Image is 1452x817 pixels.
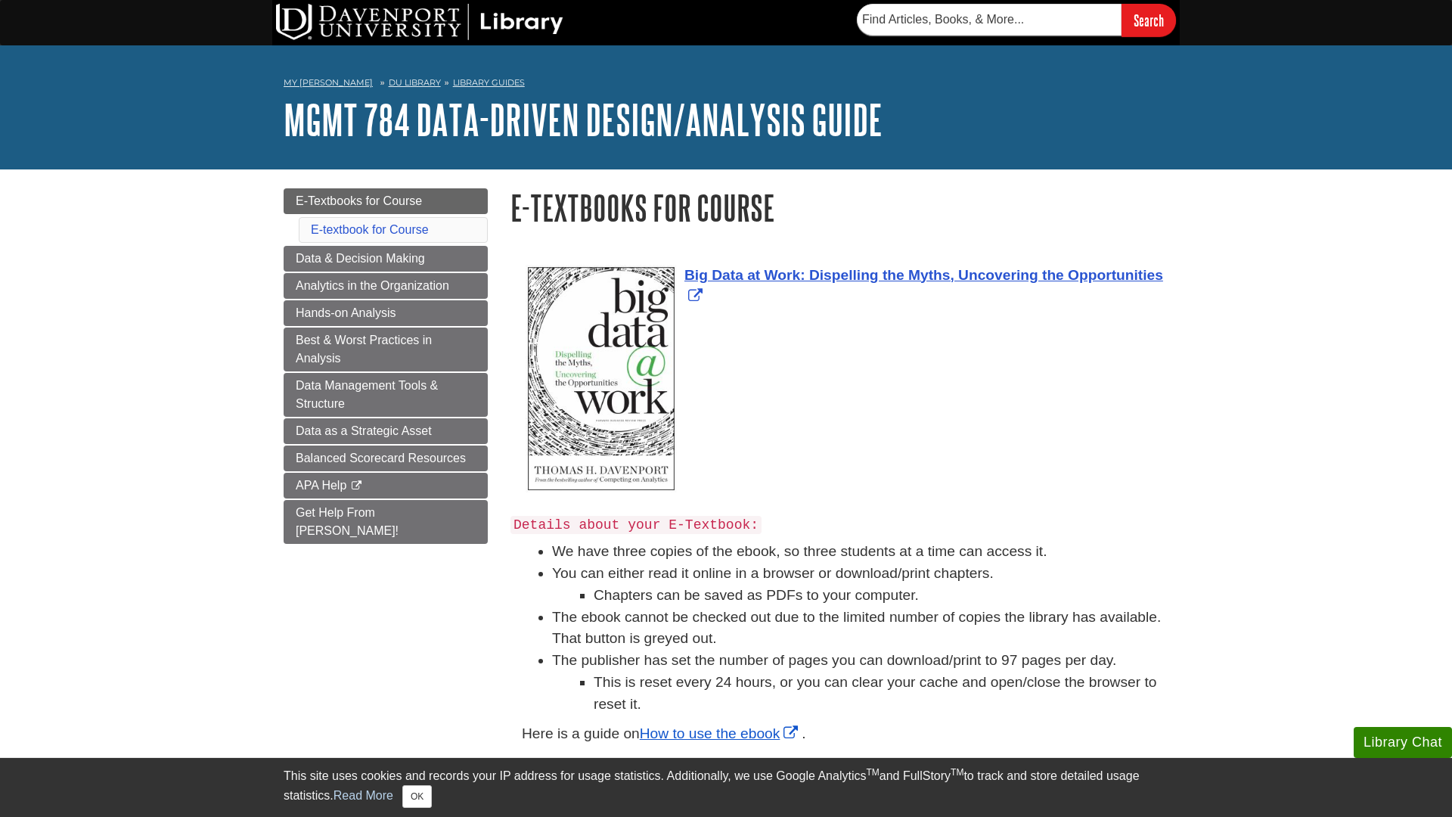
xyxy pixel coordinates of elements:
[284,76,373,89] a: My [PERSON_NAME]
[857,4,1176,36] form: Searches DU Library's articles, books, and more
[284,300,488,326] a: Hands-on Analysis
[284,767,1168,808] div: This site uses cookies and records your IP address for usage statistics. Additionally, we use Goo...
[284,273,488,299] a: Analytics in the Organization
[296,379,438,410] span: Data Management Tools & Structure
[296,279,449,292] span: Analytics in the Organization
[866,767,879,778] sup: TM
[350,481,363,491] i: This link opens in a new window
[296,452,466,464] span: Balanced Scorecard Resources
[510,516,762,534] code: Details about your E-Textbook:
[284,473,488,499] a: APA Help
[1122,4,1176,36] input: Search
[594,585,1168,607] li: Chapters can be saved as PDFs to your computer.
[522,723,1168,745] p: Here is a guide on .
[526,265,677,493] img: Cover Art
[552,607,1168,651] li: The ebook cannot be checked out due to the limited number of copies the library has available. Th...
[276,4,563,40] img: DU Library
[857,4,1122,36] input: Find Articles, Books, & More...
[296,479,346,492] span: APA Help
[311,223,429,236] a: E-textbook for Course
[389,77,441,88] a: DU Library
[552,563,1168,607] li: You can either read it online in a browser or download/print chapters.
[334,789,393,802] a: Read More
[296,334,432,365] span: Best & Worst Practices in Analysis
[402,785,432,808] button: Close
[284,73,1168,97] nav: breadcrumb
[552,650,1168,715] li: The publisher has set the number of pages you can download/print to 97 pages per day.
[296,194,422,207] span: E-Textbooks for Course
[552,541,1168,563] li: We have three copies of the ebook, so three students at a time can access it.
[296,424,432,437] span: Data as a Strategic Asset
[510,188,1168,227] h1: E-Textbooks for Course
[296,306,396,319] span: Hands-on Analysis
[284,246,488,272] a: Data & Decision Making
[284,188,488,214] a: E-Textbooks for Course
[284,328,488,371] a: Best & Worst Practices in Analysis
[951,767,963,778] sup: TM
[453,77,525,88] a: Library Guides
[284,188,488,544] div: Guide Page Menu
[594,672,1168,716] li: This is reset every 24 hours, or you can clear your cache and open/close the browser to reset it.
[284,373,488,417] a: Data Management Tools & Structure
[284,446,488,471] a: Balanced Scorecard Resources
[1354,727,1452,758] button: Library Chat
[284,500,488,544] a: Get Help From [PERSON_NAME]!
[640,725,802,741] a: Link opens in new window
[296,252,425,265] span: Data & Decision Making
[684,267,1163,305] a: Link opens in new window
[284,418,488,444] a: Data as a Strategic Asset
[284,96,883,143] a: MGMT 784 Data-Driven Design/Analysis Guide
[684,267,1163,283] span: Big Data at Work: Dispelling the Myths, Uncovering the Opportunities
[296,506,399,537] span: Get Help From [PERSON_NAME]!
